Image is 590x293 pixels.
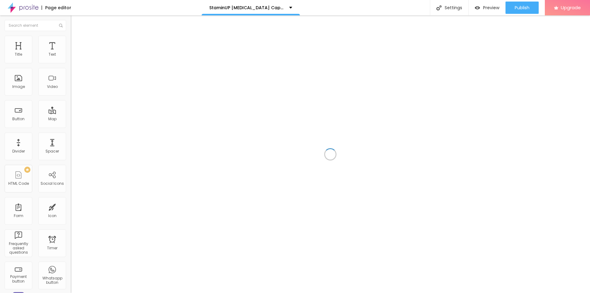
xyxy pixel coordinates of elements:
[12,85,25,89] div: Image
[12,117,25,121] div: Button
[40,276,64,285] div: Whatsapp button
[483,5,499,10] span: Preview
[6,242,30,255] div: Frequently asked questions
[436,5,442,10] img: Icone
[41,181,64,186] div: Social Icons
[15,52,22,57] div: Title
[6,275,30,283] div: Payment button
[45,149,59,153] div: Spacer
[515,5,529,10] span: Publish
[47,85,58,89] div: Video
[5,20,66,31] input: Search element
[14,214,23,218] div: Form
[209,6,285,10] p: StaminUP [MEDICAL_DATA] Capsules [GEOGRAPHIC_DATA]
[12,149,25,153] div: Divider
[49,52,56,57] div: Text
[48,214,57,218] div: Icon
[41,6,71,10] div: Page editor
[469,2,505,14] button: Preview
[561,5,581,10] span: Upgrade
[47,246,57,250] div: Timer
[59,24,63,27] img: Icone
[48,117,57,121] div: Map
[8,181,29,186] div: HTML Code
[505,2,539,14] button: Publish
[475,5,480,10] img: view-1.svg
